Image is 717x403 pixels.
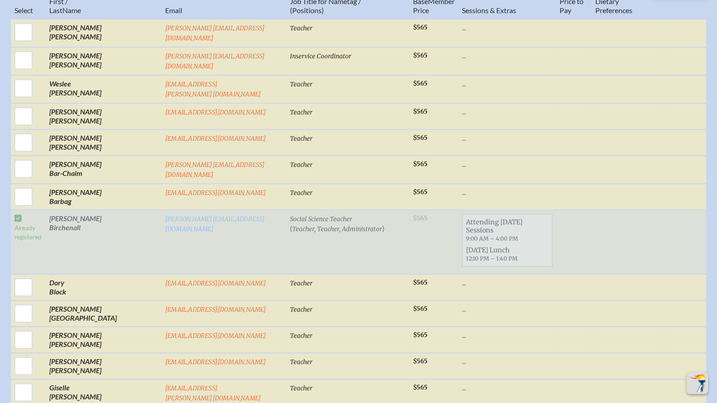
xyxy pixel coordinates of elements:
[46,184,161,210] td: [PERSON_NAME] Barbag
[290,109,313,116] span: Teacher
[462,133,552,142] p: ...
[462,79,552,88] p: ...
[413,52,427,59] span: $565
[413,384,427,391] span: $565
[165,384,261,402] a: [EMAIL_ADDRESS][PERSON_NAME][DOMAIN_NAME]
[165,306,266,313] a: [EMAIL_ADDRESS][DOMAIN_NAME]
[462,160,552,169] p: ...
[413,24,427,31] span: $565
[382,224,385,232] span: )
[46,129,161,156] td: [PERSON_NAME] [PERSON_NAME]
[290,52,351,60] span: Inservice Coordinator
[462,357,552,366] p: ...
[290,215,352,223] span: Social Science Teacher
[46,300,161,327] td: [PERSON_NAME] [GEOGRAPHIC_DATA]
[688,374,706,392] img: To the top
[462,244,552,264] span: [DATE] Lunch
[290,306,313,313] span: Teacher
[686,372,708,394] button: Scroll Top
[46,156,161,184] td: [PERSON_NAME] Bar-Chaim
[290,24,313,32] span: Teacher
[165,161,265,179] a: [PERSON_NAME][EMAIL_ADDRESS][DOMAIN_NAME]
[462,216,552,244] span: Attending [DATE] Sessions
[165,52,265,70] a: [PERSON_NAME][EMAIL_ADDRESS][DOMAIN_NAME]
[413,108,427,115] span: $565
[462,304,552,313] p: ...
[165,24,265,42] a: [PERSON_NAME][EMAIL_ADDRESS][DOMAIN_NAME]
[165,189,266,197] a: [EMAIL_ADDRESS][DOMAIN_NAME]
[462,51,552,60] p: ...
[290,384,313,392] span: Teacher
[466,255,518,262] span: 12:10 PM – 1:40 PM
[290,358,313,366] span: Teacher
[165,280,266,287] a: [EMAIL_ADDRESS][DOMAIN_NAME]
[462,107,552,116] p: ...
[46,19,161,47] td: [PERSON_NAME] [PERSON_NAME]
[46,47,161,75] td: [PERSON_NAME] [PERSON_NAME]
[466,235,518,242] span: 9:00 AM – 4:00 PM
[165,358,266,366] a: [EMAIL_ADDRESS][DOMAIN_NAME]
[165,332,266,340] a: [EMAIL_ADDRESS][DOMAIN_NAME]
[413,357,427,365] span: $565
[46,274,161,300] td: Dory Block
[165,215,265,233] a: [PERSON_NAME][EMAIL_ADDRESS][DOMAIN_NAME]
[165,109,266,116] a: [EMAIL_ADDRESS][DOMAIN_NAME]
[462,278,552,287] p: ...
[165,135,266,142] a: [EMAIL_ADDRESS][DOMAIN_NAME]
[413,305,427,313] span: $565
[290,81,313,88] span: Teacher
[14,6,33,14] span: Select
[292,225,382,233] span: Teacher, Teacher, Administrator
[290,224,292,232] span: (
[290,135,313,142] span: Teacher
[413,6,429,14] span: Price
[413,160,427,168] span: $565
[46,103,161,129] td: [PERSON_NAME] [PERSON_NAME]
[462,188,552,197] p: ...
[413,80,427,87] span: $565
[290,280,313,287] span: Teacher
[49,6,62,14] span: Last
[46,353,161,379] td: [PERSON_NAME] [PERSON_NAME]
[462,23,552,32] p: ...
[462,331,552,340] p: ...
[413,134,427,142] span: $565
[413,188,427,196] span: $565
[290,332,313,340] span: Teacher
[165,81,261,98] a: [EMAIL_ADDRESS][PERSON_NAME][DOMAIN_NAME]
[413,331,427,339] span: $565
[462,383,552,392] p: ...
[290,189,313,197] span: Teacher
[46,210,161,274] td: [PERSON_NAME] Birchenall
[290,161,313,169] span: Teacher
[46,327,161,353] td: [PERSON_NAME] [PERSON_NAME]
[46,75,161,103] td: Weslee [PERSON_NAME]
[413,279,427,286] span: $565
